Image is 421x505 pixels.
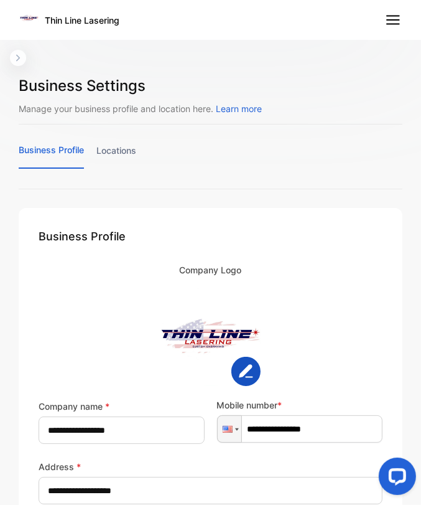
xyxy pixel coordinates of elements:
[39,228,382,245] h1: Business Profile
[161,286,261,386] img: https://vencrusme-beta-s3bucket.s3.amazonaws.com/businesslogos/f719d8ed-1606-409a-b98f-042f9e195f...
[20,9,39,27] img: Logo
[180,263,242,276] p: Company Logo
[19,143,84,169] a: business profile
[45,14,119,27] p: Thin Line Lasering
[216,103,262,114] span: Learn more
[369,453,421,505] iframe: LiveChat chat widget
[39,460,81,473] label: Address
[19,102,402,115] p: Manage your business profile and location here.
[19,75,402,97] h1: Business Settings
[218,416,241,442] div: United States: + 1
[96,144,136,168] a: locations
[39,400,109,413] label: Company name
[217,399,383,412] p: Mobile number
